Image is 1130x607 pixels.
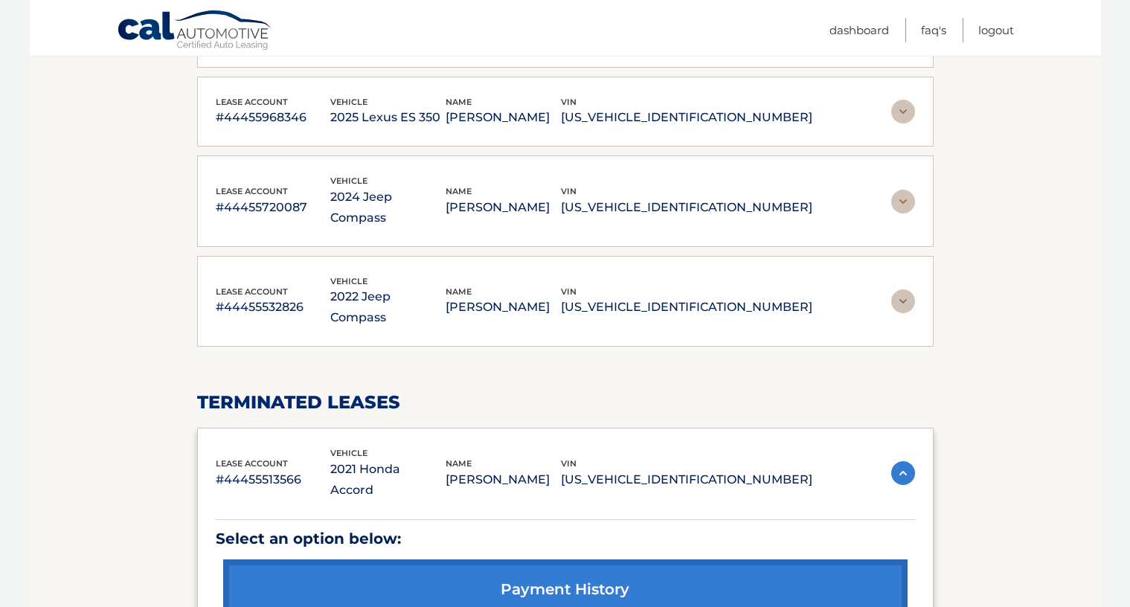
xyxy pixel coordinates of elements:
a: Cal Automotive [117,10,273,53]
p: 2021 Honda Accord [330,459,446,501]
span: name [446,458,472,469]
span: name [446,186,472,196]
img: accordion-rest.svg [891,190,915,213]
span: vin [561,186,577,196]
p: [PERSON_NAME] [446,197,561,218]
p: #44455968346 [216,107,331,128]
span: lease account [216,97,288,107]
span: vin [561,458,577,469]
p: 2025 Lexus ES 350 [330,107,446,128]
img: accordion-rest.svg [891,289,915,313]
h2: terminated leases [197,391,934,414]
p: [PERSON_NAME] [446,107,561,128]
span: vehicle [330,176,367,186]
span: vin [561,286,577,297]
span: lease account [216,286,288,297]
span: lease account [216,186,288,196]
p: Select an option below: [216,526,915,552]
span: lease account [216,458,288,469]
p: [PERSON_NAME] [446,469,561,490]
p: #44455532826 [216,297,331,318]
span: vehicle [330,448,367,458]
p: #44455720087 [216,197,331,218]
p: 2022 Jeep Compass [330,286,446,328]
img: accordion-rest.svg [891,100,915,123]
p: [US_VEHICLE_IDENTIFICATION_NUMBER] [561,469,812,490]
img: accordion-active.svg [891,461,915,485]
span: name [446,97,472,107]
span: vehicle [330,276,367,286]
a: Logout [978,18,1014,42]
span: vehicle [330,97,367,107]
p: #44455513566 [216,469,331,490]
a: Dashboard [829,18,889,42]
a: FAQ's [921,18,946,42]
span: vin [561,97,577,107]
span: name [446,286,472,297]
p: [PERSON_NAME] [446,297,561,318]
p: [US_VEHICLE_IDENTIFICATION_NUMBER] [561,297,812,318]
p: 2024 Jeep Compass [330,187,446,228]
p: [US_VEHICLE_IDENTIFICATION_NUMBER] [561,197,812,218]
p: [US_VEHICLE_IDENTIFICATION_NUMBER] [561,107,812,128]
